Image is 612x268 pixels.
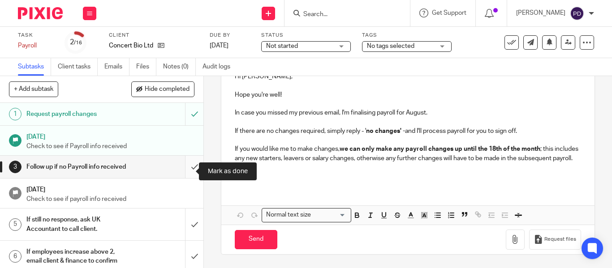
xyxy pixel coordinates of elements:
[26,130,195,141] h1: [DATE]
[136,58,156,76] a: Files
[362,32,452,39] label: Tags
[26,245,126,268] h1: If employees increase above 2, email client & finance to confirm
[235,230,277,249] input: Send
[9,250,22,263] div: 6
[70,37,82,47] div: 2
[203,58,237,76] a: Audit logs
[9,108,22,120] div: 1
[18,58,51,76] a: Subtasks
[109,32,198,39] label: Client
[366,128,405,134] strong: no changes' -
[74,40,82,45] small: /16
[314,210,346,220] input: Search for option
[262,208,351,222] div: Search for option
[163,58,196,76] a: Notes (0)
[266,43,298,49] span: Not started
[18,32,54,39] label: Task
[26,142,195,151] p: Check to see if Payroll info received
[264,210,313,220] span: Normal text size
[235,108,581,117] p: In case you missed my previous email, I'm finalising payroll for August.
[131,81,194,97] button: Hide completed
[367,43,414,49] span: No tags selected
[570,6,584,21] img: svg%3E
[9,161,22,173] div: 3
[235,72,581,81] p: Hi [PERSON_NAME],
[210,43,228,49] span: [DATE]
[235,127,581,136] p: If there are no changes required, simply reply - ' and I'll process payroll for you to sign off.
[18,41,54,50] div: Payroll
[9,218,22,231] div: 5
[261,32,351,39] label: Status
[18,7,63,19] img: Pixie
[210,32,250,39] label: Due by
[58,58,98,76] a: Client tasks
[26,183,195,194] h1: [DATE]
[529,230,581,250] button: Request files
[9,81,58,97] button: + Add subtask
[302,11,383,19] input: Search
[516,9,565,17] p: [PERSON_NAME]
[340,146,540,152] strong: we can only make any payroll changes up until the 18th of the month
[26,213,126,236] h1: If still no response, ask UK Accountant to call client.
[26,195,195,204] p: Check to see if payroll info received
[104,58,129,76] a: Emails
[26,107,126,121] h1: Request payroll changes
[235,172,581,181] p: Thanks,
[109,41,153,50] p: Concert Bio Ltd
[145,86,190,93] span: Hide completed
[235,145,581,163] p: If you would like me to make changes, ; this includes any new starters, leavers or salary changes...
[235,90,581,99] p: Hope you're well!
[26,160,126,174] h1: Follow up if no Payroll info received
[432,10,466,16] span: Get Support
[544,236,576,243] span: Request files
